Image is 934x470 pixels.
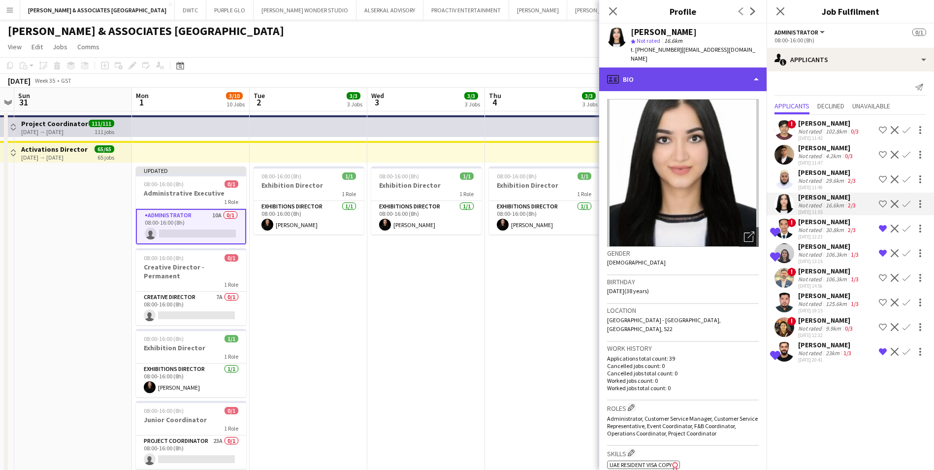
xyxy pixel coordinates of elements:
[497,172,537,180] span: 08:00-16:00 (8h)
[226,92,243,100] span: 3/10
[798,226,824,234] div: Not rated
[824,325,843,332] div: 9.9km
[631,46,682,53] span: t. [PHONE_NUMBER]
[8,42,22,51] span: View
[136,248,246,325] div: 08:00-16:00 (8h)0/1Creative Director - Permanent1 RoleCreative Director7A0/108:00-16:00 (8h)
[851,251,859,258] app-skills-label: 1/3
[459,190,474,198] span: 1 Role
[144,335,184,342] span: 08:00-16:00 (8h)
[824,201,846,209] div: 16.6km
[225,254,238,262] span: 0/1
[798,291,861,300] div: [PERSON_NAME]
[798,217,858,226] div: [PERSON_NAME]
[136,189,246,198] h3: Administrative Executive
[607,306,759,315] h3: Location
[465,101,480,108] div: 3 Jobs
[89,120,114,127] span: 111/111
[631,46,755,62] span: | [EMAIL_ADDRESS][DOMAIN_NAME]
[787,218,796,227] span: !
[843,349,851,357] app-skills-label: 1/3
[73,40,103,53] a: Comms
[20,0,175,20] button: [PERSON_NAME] & ASSOCIATES [GEOGRAPHIC_DATA]
[4,40,26,53] a: View
[136,436,246,469] app-card-role: Project Coordinator23A0/108:00-16:00 (8h)
[607,99,759,247] img: Crew avatar or photo
[136,167,246,174] div: Updated
[460,172,474,180] span: 1/1
[32,77,57,84] span: Week 35
[347,101,362,108] div: 3 Jobs
[607,249,759,258] h3: Gender
[254,0,356,20] button: [PERSON_NAME] WONDER STUDIO
[787,120,796,129] span: !
[798,251,824,258] div: Not rated
[136,415,246,424] h3: Junior Coordinator
[136,329,246,397] app-job-card: 08:00-16:00 (8h)1/1Exhibition Director1 RoleExhibitions Director1/108:00-16:00 (8h)[PERSON_NAME]
[226,101,245,108] div: 10 Jobs
[53,42,67,51] span: Jobs
[254,167,364,235] app-job-card: 08:00-16:00 (8h)1/1Exhibition Director1 RoleExhibitions Director1/108:00-16:00 (8h)[PERSON_NAME]
[610,461,672,469] span: UAE Resident Visa copy
[631,28,697,36] div: [PERSON_NAME]
[136,401,246,469] app-job-card: 08:00-16:00 (8h)0/1Junior Coordinator1 RoleProject Coordinator23A0/108:00-16:00 (8h)
[252,97,265,108] span: 2
[798,242,861,251] div: [PERSON_NAME]
[774,29,818,36] span: Administrator
[8,24,284,38] h1: [PERSON_NAME] & ASSOCIATES [GEOGRAPHIC_DATA]
[787,317,796,326] span: !
[599,5,767,18] h3: Profile
[607,316,721,333] span: [GEOGRAPHIC_DATA] - [GEOGRAPHIC_DATA], [GEOGRAPHIC_DATA], 522
[607,344,759,353] h3: Work history
[607,403,759,413] h3: Roles
[798,152,824,160] div: Not rated
[136,292,246,325] app-card-role: Creative Director7A0/108:00-16:00 (8h)
[637,37,660,44] span: Not rated
[371,91,384,100] span: Wed
[225,407,238,414] span: 0/1
[225,335,238,342] span: 1/1
[342,172,356,180] span: 1/1
[912,29,926,36] span: 0/1
[824,128,849,135] div: 102.8km
[136,167,246,244] app-job-card: Updated08:00-16:00 (8h)0/1Administrative Executive1 RoleAdministrator10A0/108:00-16:00 (8h)
[798,267,861,275] div: [PERSON_NAME]
[144,180,184,188] span: 08:00-16:00 (8h)
[798,300,824,307] div: Not rated
[824,300,849,307] div: 125.6km
[607,355,759,362] p: Applications total count: 39
[136,209,246,244] app-card-role: Administrator10A0/108:00-16:00 (8h)
[49,40,71,53] a: Jobs
[824,349,841,357] div: 23km
[32,42,43,51] span: Edit
[798,283,861,289] div: [DATE] 14:56
[224,353,238,360] span: 1 Role
[225,180,238,188] span: 0/1
[824,275,849,283] div: 106.3km
[224,425,238,432] span: 1 Role
[224,198,238,205] span: 1 Role
[607,277,759,286] h3: Birthday
[817,102,844,109] span: Declined
[567,0,625,20] button: [PERSON_NAME]
[774,102,809,109] span: Applicants
[798,275,824,283] div: Not rated
[21,145,88,154] h3: Activations Director
[371,167,482,235] div: 08:00-16:00 (8h)1/1Exhibition Director1 RoleExhibitions Director1/108:00-16:00 (8h)[PERSON_NAME]
[851,128,859,135] app-skills-label: 0/3
[134,97,149,108] span: 1
[607,287,649,295] span: [DATE] (38 years)
[489,167,599,235] app-job-card: 08:00-16:00 (8h)1/1Exhibition Director1 RoleExhibitions Director1/108:00-16:00 (8h)[PERSON_NAME]
[356,0,423,20] button: ALSERKAL ADVISORY
[95,145,114,153] span: 65/65
[578,172,591,180] span: 1/1
[845,152,853,160] app-skills-label: 0/3
[489,201,599,235] app-card-role: Exhibitions Director1/108:00-16:00 (8h)[PERSON_NAME]
[787,268,796,276] span: !
[136,364,246,397] app-card-role: Exhibitions Director1/108:00-16:00 (8h)[PERSON_NAME]
[144,254,184,262] span: 08:00-16:00 (8h)
[798,316,855,325] div: [PERSON_NAME]
[18,91,30,100] span: Sun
